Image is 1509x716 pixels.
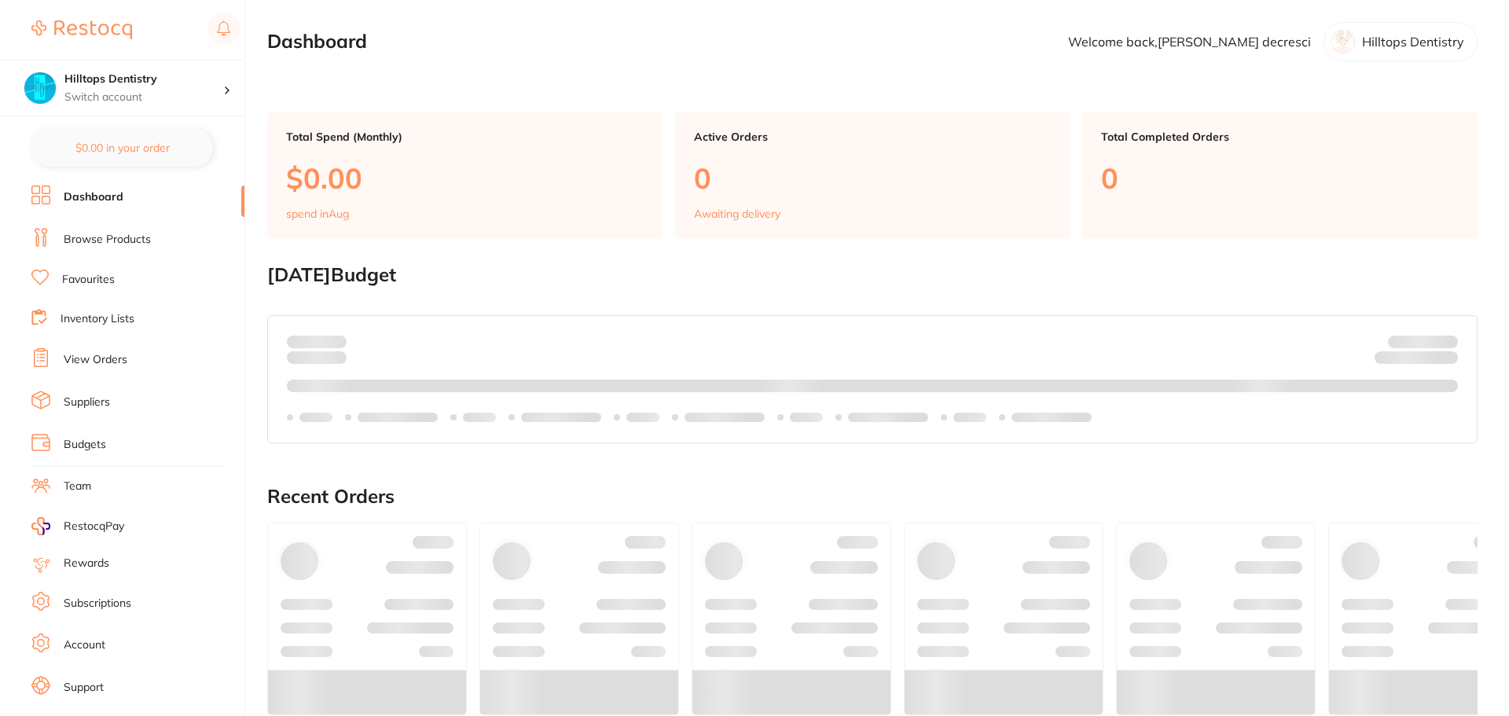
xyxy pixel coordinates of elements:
[286,207,349,220] p: spend in Aug
[64,637,105,653] a: Account
[31,517,124,535] a: RestocqPay
[64,90,223,105] p: Switch account
[64,596,131,611] a: Subscriptions
[286,162,644,194] p: $0.00
[286,130,644,143] p: Total Spend (Monthly)
[267,486,1478,508] h2: Recent Orders
[267,264,1478,286] h2: [DATE] Budget
[1082,112,1478,239] a: Total Completed Orders0
[626,411,659,424] p: Labels
[31,517,50,535] img: RestocqPay
[64,556,109,571] a: Rewards
[694,162,1052,194] p: 0
[64,395,110,410] a: Suppliers
[31,12,132,48] a: Restocq Logo
[463,411,496,424] p: Labels
[694,130,1052,143] p: Active Orders
[953,411,986,424] p: Labels
[61,311,134,327] a: Inventory Lists
[267,31,367,53] h2: Dashboard
[358,411,438,424] p: Labels extended
[64,479,91,494] a: Team
[64,189,123,205] a: Dashboard
[64,72,223,87] h4: Hilltops Dentistry
[64,437,106,453] a: Budgets
[1388,335,1458,347] p: Budget:
[24,72,56,104] img: Hilltops Dentistry
[64,232,151,248] a: Browse Products
[848,411,928,424] p: Labels extended
[694,207,780,220] p: Awaiting delivery
[521,411,601,424] p: Labels extended
[287,335,347,347] p: Spent:
[319,334,347,348] strong: $0.00
[62,272,115,288] a: Favourites
[685,411,765,424] p: Labels extended
[1101,162,1459,194] p: 0
[64,519,124,534] span: RestocqPay
[1012,411,1092,424] p: Labels extended
[1375,348,1458,367] p: Remaining:
[64,352,127,368] a: View Orders
[675,112,1070,239] a: Active Orders0Awaiting delivery
[1068,35,1311,49] p: Welcome back, [PERSON_NAME] decresci
[64,680,104,696] a: Support
[31,20,132,39] img: Restocq Logo
[1101,130,1459,143] p: Total Completed Orders
[1427,334,1458,348] strong: $NaN
[790,411,823,424] p: Labels
[31,129,213,167] button: $0.00 in your order
[267,112,663,239] a: Total Spend (Monthly)$0.00spend inAug
[1430,354,1458,368] strong: $0.00
[299,411,332,424] p: Labels
[287,348,347,367] p: month
[1362,35,1464,49] p: Hilltops Dentistry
